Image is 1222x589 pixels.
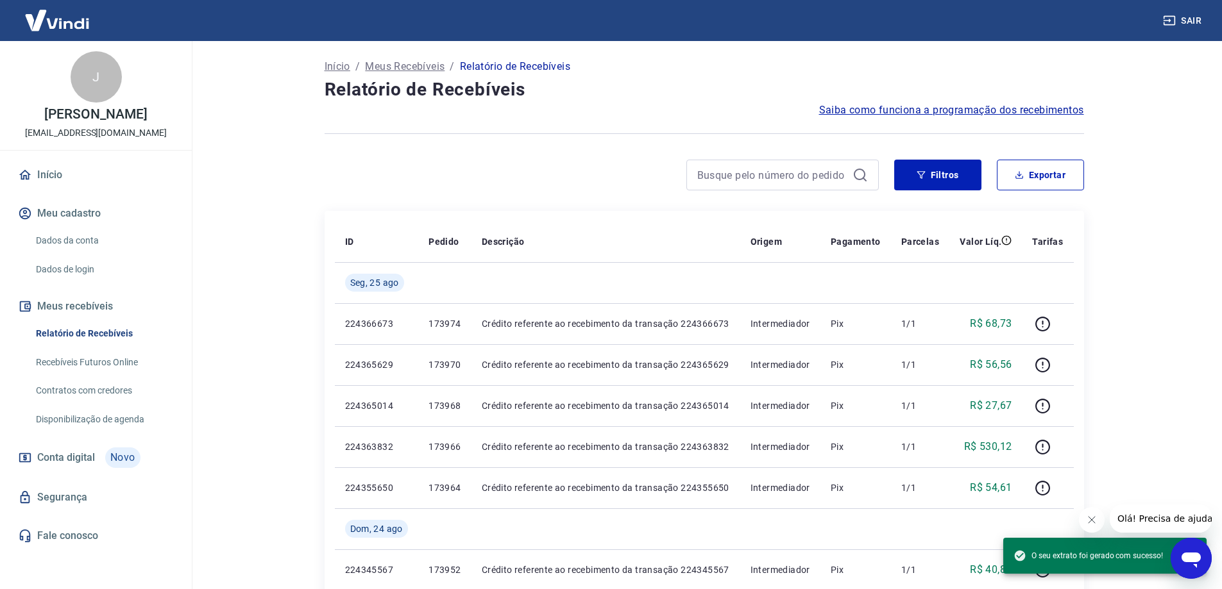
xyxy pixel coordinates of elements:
p: 224365014 [345,399,409,412]
p: ID [345,235,354,248]
p: Pix [831,399,881,412]
p: [PERSON_NAME] [44,108,147,121]
p: Relatório de Recebíveis [460,59,570,74]
p: 173974 [429,317,461,330]
a: Início [15,161,176,189]
p: Valor Líq. [960,235,1001,248]
a: Relatório de Recebíveis [31,320,176,347]
a: Início [325,59,350,74]
button: Exportar [997,160,1084,190]
span: Conta digital [37,449,95,467]
p: 173964 [429,481,461,494]
p: Pix [831,317,881,330]
iframe: Fechar mensagem [1079,507,1105,533]
a: Contratos com credores [31,377,176,404]
p: R$ 68,73 [970,316,1012,331]
p: Parcelas [901,235,939,248]
h4: Relatório de Recebíveis [325,77,1084,103]
span: O seu extrato foi gerado com sucesso! [1014,549,1163,562]
p: 1/1 [901,563,939,576]
p: Intermediador [751,317,810,330]
a: Conta digitalNovo [15,442,176,473]
p: Pix [831,481,881,494]
p: Crédito referente ao recebimento da transação 224345567 [482,563,730,576]
button: Meus recebíveis [15,292,176,320]
p: R$ 27,67 [970,398,1012,413]
p: 173970 [429,358,461,371]
a: Dados da conta [31,228,176,254]
a: Disponibilização de agenda [31,406,176,433]
p: Crédito referente ao recebimento da transação 224365629 [482,358,730,371]
p: 1/1 [901,358,939,371]
p: Pix [831,440,881,453]
span: Seg, 25 ago [350,276,399,289]
p: Crédito referente ao recebimento da transação 224366673 [482,317,730,330]
p: Origem [751,235,782,248]
p: Crédito referente ao recebimento da transação 224363832 [482,440,730,453]
p: Intermediador [751,481,810,494]
p: Pagamento [831,235,881,248]
button: Sair [1160,9,1207,33]
span: Dom, 24 ago [350,522,403,535]
p: R$ 40,80 [970,562,1012,577]
a: Saiba como funciona a programação dos recebimentos [819,103,1084,118]
p: 224363832 [345,440,409,453]
p: Pedido [429,235,459,248]
p: Intermediador [751,440,810,453]
a: Dados de login [31,256,176,283]
a: Recebíveis Futuros Online [31,349,176,376]
button: Meu cadastro [15,199,176,228]
p: 173952 [429,563,461,576]
p: R$ 530,12 [964,439,1012,454]
p: 1/1 [901,481,939,494]
p: [EMAIL_ADDRESS][DOMAIN_NAME] [25,126,167,140]
p: Tarifas [1032,235,1063,248]
p: / [355,59,360,74]
p: Crédito referente ao recebimento da transação 224355650 [482,481,730,494]
p: 1/1 [901,317,939,330]
p: Pix [831,358,881,371]
p: 173968 [429,399,461,412]
p: 173966 [429,440,461,453]
p: R$ 56,56 [970,357,1012,372]
p: 1/1 [901,399,939,412]
a: Meus Recebíveis [365,59,445,74]
p: Intermediador [751,399,810,412]
p: 1/1 [901,440,939,453]
p: Crédito referente ao recebimento da transação 224365014 [482,399,730,412]
p: 224345567 [345,563,409,576]
input: Busque pelo número do pedido [697,165,847,185]
img: Vindi [15,1,99,40]
a: Segurança [15,483,176,511]
span: Novo [105,447,140,468]
p: Pix [831,563,881,576]
p: 224365629 [345,358,409,371]
p: 224355650 [345,481,409,494]
iframe: Mensagem da empresa [1110,504,1212,533]
p: Intermediador [751,358,810,371]
p: Intermediador [751,563,810,576]
p: Descrição [482,235,525,248]
p: / [450,59,454,74]
button: Filtros [894,160,981,190]
iframe: Botão para abrir a janela de mensagens [1171,538,1212,579]
span: Olá! Precisa de ajuda? [8,9,108,19]
p: 224366673 [345,317,409,330]
p: R$ 54,61 [970,480,1012,495]
a: Fale conosco [15,522,176,550]
div: J [71,51,122,103]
